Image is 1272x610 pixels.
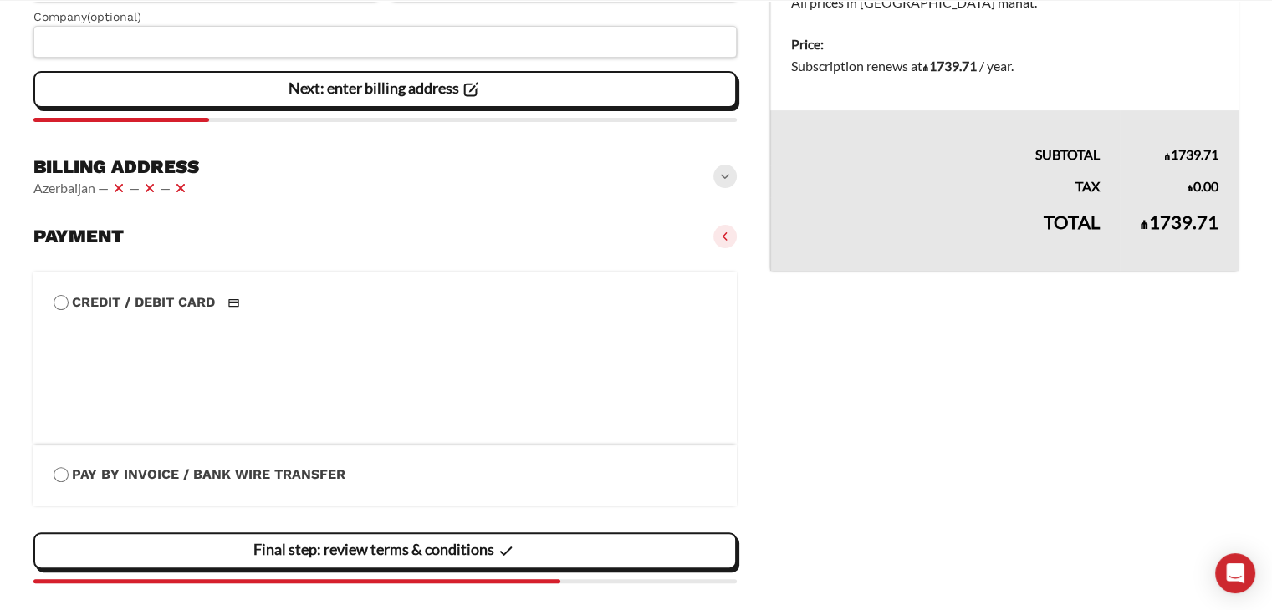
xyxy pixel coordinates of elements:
label: Credit / Debit Card [54,292,717,313]
input: Credit / Debit CardCredit / Debit Card [54,295,69,310]
bdi: 1739.71 [1164,146,1218,162]
span: ₼ [1140,211,1149,233]
th: Total [770,197,1120,271]
span: Subscription renews at . [791,58,1014,74]
iframe: Secure payment input frame [50,310,713,424]
input: Pay by Invoice / Bank Wire Transfer [54,467,69,482]
label: Company [33,8,737,27]
vaadin-button: Final step: review terms & conditions [33,532,737,569]
span: ₼ [922,58,929,74]
vaadin-horizontal-layout: Azerbaijan — — — [33,178,199,198]
vaadin-button: Next: enter billing address [33,71,737,108]
img: Credit / Debit Card [218,292,249,313]
span: ₼ [1187,178,1193,194]
span: ₼ [1164,146,1171,162]
label: Pay by Invoice / Bank Wire Transfer [54,464,717,485]
div: Open Intercom Messenger [1215,553,1255,593]
span: / year [979,58,1011,74]
bdi: 1739.71 [922,58,977,74]
dt: Price: [791,33,1218,55]
th: Subtotal [770,110,1120,165]
h3: Payment [33,225,124,248]
h3: Billing address [33,155,199,179]
span: (optional) [87,10,141,23]
bdi: 0.00 [1187,178,1218,194]
bdi: 1739.71 [1140,211,1218,233]
th: Tax [770,165,1120,197]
